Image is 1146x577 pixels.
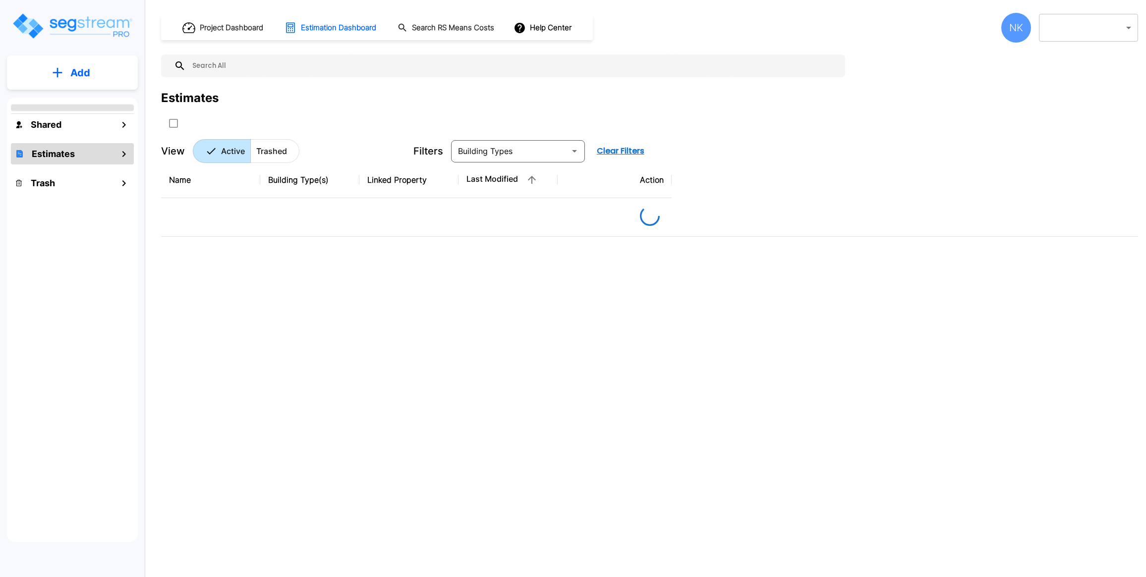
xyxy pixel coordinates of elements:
[7,58,138,87] button: Add
[31,118,61,131] h1: Shared
[512,18,575,37] button: Help Center
[193,139,299,163] div: Platform
[193,139,251,163] button: Active
[256,145,287,157] p: Trashed
[164,113,183,133] button: SelectAll
[458,162,558,198] th: Last Modified
[454,144,566,158] input: Building Types
[394,18,500,38] button: Search RS Means Costs
[178,17,269,39] button: Project Dashboard
[169,174,252,186] div: Name
[413,144,443,158] p: Filters
[1001,13,1031,43] div: NK
[301,22,376,34] h1: Estimation Dashboard
[558,162,672,198] th: Action
[250,139,299,163] button: Trashed
[412,22,494,34] h1: Search RS Means Costs
[260,162,359,198] th: Building Type(s)
[186,54,840,77] input: Search All
[281,17,382,38] button: Estimation Dashboard
[11,12,133,40] img: Logo
[200,22,263,34] h1: Project Dashboard
[221,145,245,157] p: Active
[70,65,90,80] p: Add
[31,176,55,190] h1: Trash
[32,147,75,160] h1: Estimates
[161,144,185,158] p: View
[593,141,648,161] button: Clear Filters
[161,89,219,107] div: Estimates
[568,144,581,158] button: Open
[359,162,458,198] th: Linked Property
